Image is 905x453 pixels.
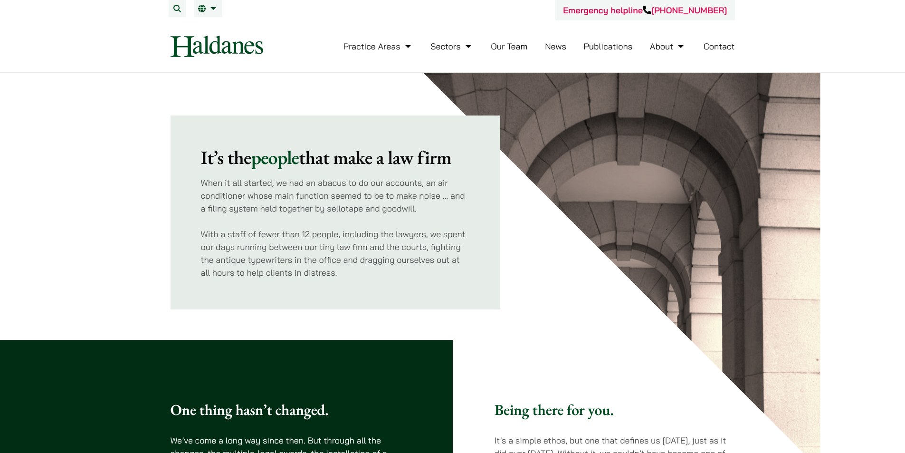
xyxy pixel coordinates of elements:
p: When it all started, we had an abacus to do our accounts, an air conditioner whose main function ... [201,176,470,215]
a: Practice Areas [343,41,413,52]
a: Publications [584,41,633,52]
h3: Being there for you. [495,401,735,419]
p: With a staff of fewer than 12 people, including the lawyers, we spent our days running between ou... [201,228,470,279]
a: EN [198,5,219,12]
a: About [650,41,686,52]
a: Contact [704,41,735,52]
h3: One thing hasn’t changed. [171,401,411,419]
a: Emergency helpline[PHONE_NUMBER] [563,5,727,16]
img: Logo of Haldanes [171,36,263,57]
a: Our Team [491,41,527,52]
mark: people [251,145,299,170]
h2: It’s the that make a law firm [201,146,470,169]
a: News [545,41,566,52]
a: Sectors [430,41,473,52]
